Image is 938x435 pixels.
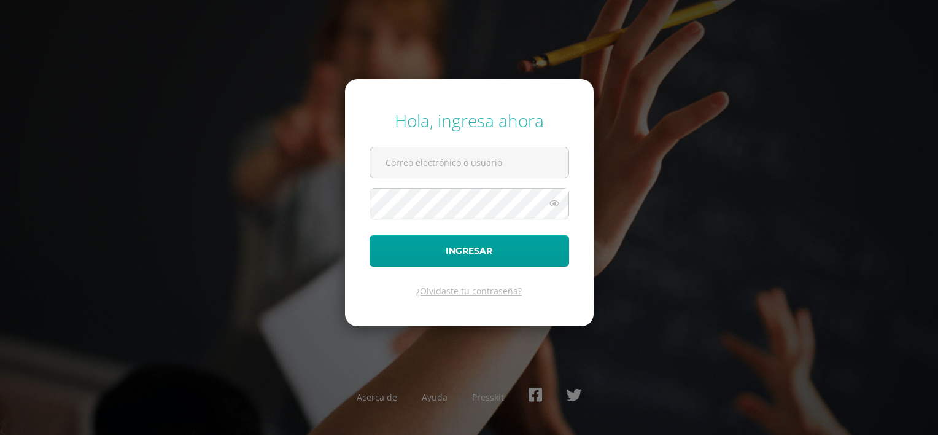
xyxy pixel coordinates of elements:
button: Ingresar [370,235,569,267]
div: Hola, ingresa ahora [370,109,569,132]
a: Acerca de [357,391,397,403]
input: Correo electrónico o usuario [370,147,568,178]
a: ¿Olvidaste tu contraseña? [416,285,522,297]
a: Presskit [472,391,504,403]
a: Ayuda [422,391,448,403]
